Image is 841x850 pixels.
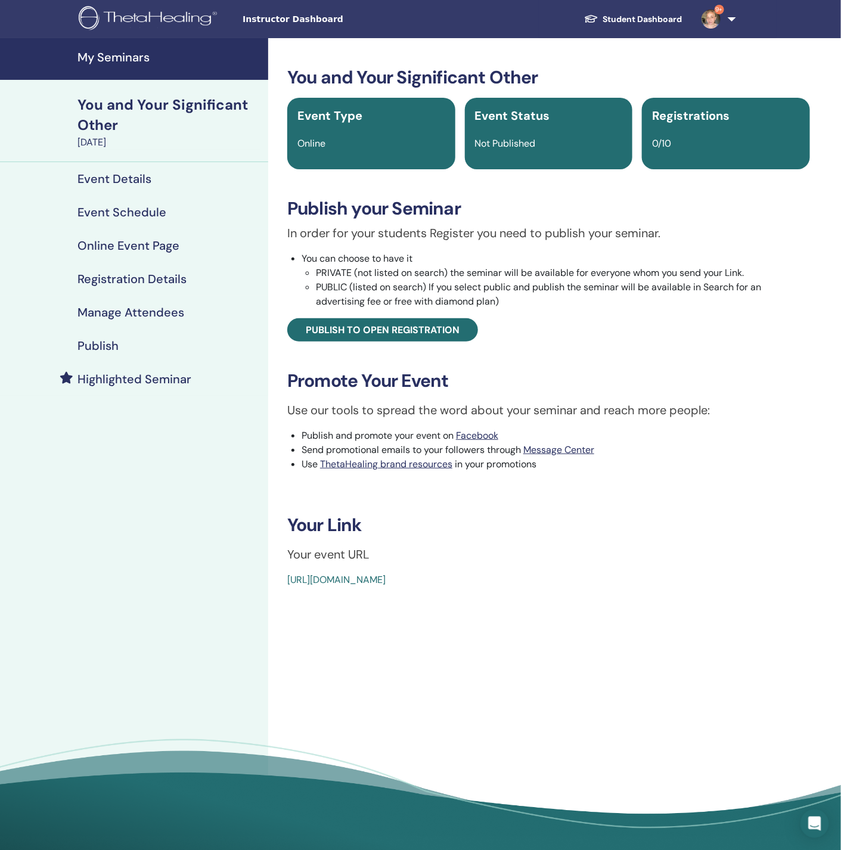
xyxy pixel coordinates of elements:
h4: Event Details [77,172,151,186]
span: 9+ [715,5,724,14]
span: Instructor Dashboard [243,13,421,26]
h4: My Seminars [77,50,261,64]
a: Facebook [456,429,498,442]
img: default.jpg [702,10,721,29]
span: Event Status [475,108,550,123]
h3: Your Link [287,514,810,536]
h3: You and Your Significant Other [287,67,810,88]
p: Use our tools to spread the word about your seminar and reach more people: [287,401,810,419]
span: Event Type [297,108,362,123]
h4: Publish [77,339,119,353]
li: Use in your promotions [302,457,810,471]
img: graduation-cap-white.svg [584,14,598,24]
a: Publish to open registration [287,318,478,342]
a: [URL][DOMAIN_NAME] [287,573,386,586]
span: Not Published [475,137,536,150]
span: 0/10 [652,137,671,150]
li: Send promotional emails to your followers through [302,443,810,457]
h3: Promote Your Event [287,370,810,392]
div: [DATE] [77,135,261,150]
a: ThetaHealing brand resources [320,458,452,470]
h4: Highlighted Seminar [77,372,191,386]
span: Publish to open registration [306,324,460,336]
p: In order for your students Register you need to publish your seminar. [287,224,810,242]
img: logo.png [79,6,221,33]
h4: Event Schedule [77,205,166,219]
a: You and Your Significant Other[DATE] [70,95,268,150]
h4: Manage Attendees [77,305,184,319]
a: Message Center [523,443,594,456]
h3: Publish your Seminar [287,198,810,219]
p: Your event URL [287,545,810,563]
h4: Online Event Page [77,238,179,253]
span: Online [297,137,325,150]
div: Open Intercom Messenger [800,809,829,838]
li: PUBLIC (listed on search) If you select public and publish the seminar will be available in Searc... [316,280,810,309]
div: You and Your Significant Other [77,95,261,135]
h4: Registration Details [77,272,187,286]
li: Publish and promote your event on [302,429,810,443]
li: You can choose to have it [302,252,810,309]
li: PRIVATE (not listed on search) the seminar will be available for everyone whom you send your Link. [316,266,810,280]
a: Student Dashboard [575,8,692,30]
span: Registrations [652,108,730,123]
